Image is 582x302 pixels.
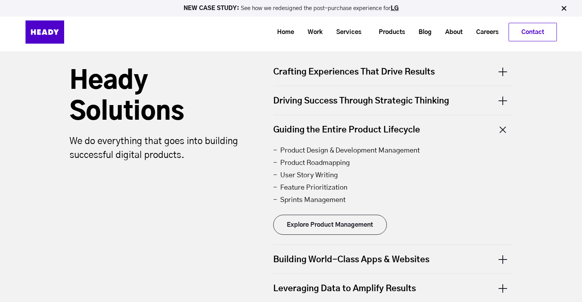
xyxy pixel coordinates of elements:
a: Home [267,25,298,39]
p: See how we redesigned the post-purchase experience for [3,5,579,11]
a: Blog [409,25,436,39]
a: LG [391,5,399,11]
h2: Heady Solutions [70,66,243,128]
a: Services [327,25,365,39]
li: - Product Roadmapping [273,157,513,169]
li: - User Story Writing [273,169,513,182]
div: Navigation Menu [83,23,557,41]
div: Building World-Class Apps & Websites [273,245,513,273]
a: Careers [466,25,502,39]
div: Driving Success Through Strategic Thinking [273,86,513,115]
div: Guiding the Entire Product Lifecycle [273,115,513,144]
a: Work [298,25,327,39]
li: - Product Design & Development Management [273,144,513,157]
div: Crafting Experiences That Drive Results [273,66,513,86]
li: - Sprints Management [273,194,513,206]
a: Products [369,25,409,39]
a: Contact [509,23,556,41]
img: Heady_Logo_Web-01 (1) [26,20,64,44]
a: Explore Product Management [273,215,387,235]
img: Close Bar [560,5,568,12]
li: - Feature Prioritization [273,182,513,194]
a: About [436,25,466,39]
p: We do everything that goes into building successful digital products. [70,134,243,162]
strong: NEW CASE STUDY: [184,5,241,11]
